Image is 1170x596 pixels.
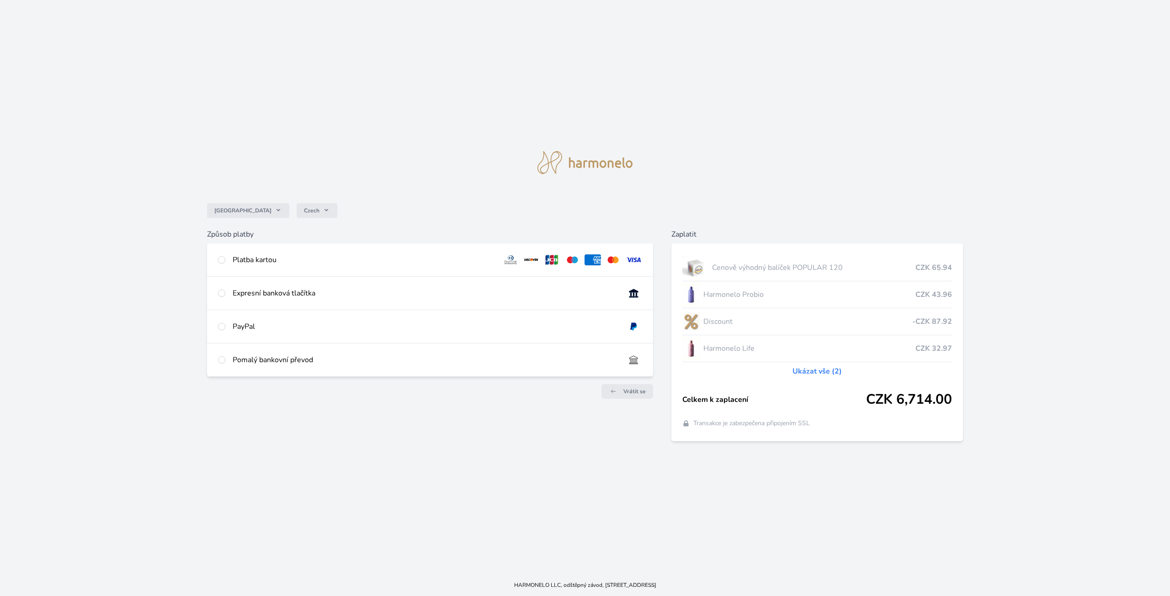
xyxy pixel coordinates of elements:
[523,254,540,265] img: discover.svg
[625,254,642,265] img: visa.svg
[233,354,618,365] div: Pomalý bankovní převod
[502,254,519,265] img: diners.svg
[601,384,653,399] a: Vrátit se
[625,288,642,299] img: onlineBanking_CZ.svg
[297,203,337,218] button: Czech
[585,254,601,265] img: amex.svg
[682,394,866,405] span: Celkem k zaplacení
[304,207,319,214] span: Czech
[233,288,618,299] div: Expresní banková tlačítka
[207,229,653,240] h6: Způsob platby
[605,254,622,265] img: mc.svg
[703,316,912,327] span: Discount
[564,254,581,265] img: maestro.svg
[537,151,633,174] img: logo.svg
[682,310,700,333] img: discount-lo.png
[693,419,810,428] span: Transakce je zabezpečena připojením SSL
[625,354,642,365] img: bankTransfer_IBAN.svg
[915,343,952,354] span: CZK 32.97
[233,254,495,265] div: Platba kartou
[207,203,289,218] button: [GEOGRAPHIC_DATA]
[625,321,642,332] img: paypal.svg
[671,229,963,240] h6: Zaplatit
[233,321,618,332] div: PayPal
[682,283,700,306] img: CLEAN_PROBIO_se_stinem_x-lo.jpg
[703,289,915,300] span: Harmonelo Probio
[792,366,842,377] a: Ukázat vše (2)
[866,391,952,408] span: CZK 6,714.00
[543,254,560,265] img: jcb.svg
[623,388,646,395] span: Vrátit se
[915,262,952,273] span: CZK 65.94
[703,343,915,354] span: Harmonelo Life
[682,256,708,279] img: popular.jpg
[214,207,271,214] span: [GEOGRAPHIC_DATA]
[915,289,952,300] span: CZK 43.96
[682,337,700,360] img: CLEAN_LIFE_se_stinem_x-lo.jpg
[712,262,915,273] span: Cenově výhodný balíček POPULAR 120
[912,316,952,327] span: -CZK 87.92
